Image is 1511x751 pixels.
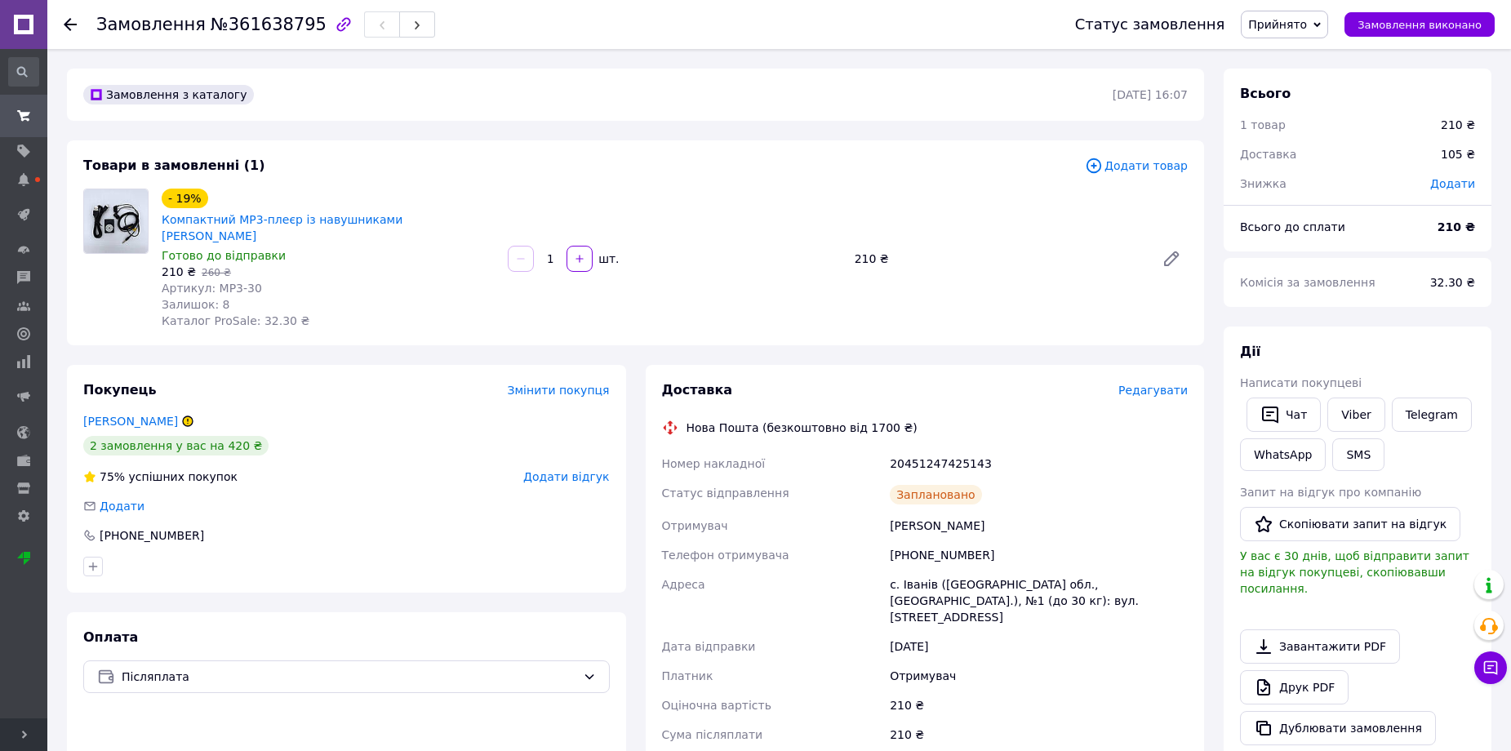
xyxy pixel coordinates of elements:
[662,669,713,682] span: Платник
[83,415,178,428] a: [PERSON_NAME]
[83,158,265,173] span: Товари в замовленні (1)
[887,720,1191,749] div: 210 ₴
[1240,711,1436,745] button: Дублювати замовлення
[887,691,1191,720] div: 210 ₴
[662,549,789,562] span: Телефон отримувача
[887,632,1191,661] div: [DATE]
[83,382,157,398] span: Покупець
[1430,177,1475,190] span: Додати
[162,314,309,327] span: Каталог ProSale: 32.30 ₴
[662,699,771,712] span: Оціночна вартість
[662,382,733,398] span: Доставка
[848,247,1149,270] div: 210 ₴
[1438,220,1475,233] b: 210 ₴
[202,267,231,278] span: 260 ₴
[1085,157,1188,175] span: Додати товар
[662,640,756,653] span: Дата відправки
[1240,438,1326,471] a: WhatsApp
[162,213,402,242] a: Компактний MP3-плеєр із навушниками [PERSON_NAME]
[1358,19,1482,31] span: Замовлення виконано
[1248,18,1307,31] span: Прийнято
[83,629,138,645] span: Оплата
[162,265,196,278] span: 210 ₴
[1240,344,1260,359] span: Дії
[1240,507,1460,541] button: Скопіювати запит на відгук
[1240,148,1296,161] span: Доставка
[887,661,1191,691] div: Отримувач
[1240,670,1349,704] a: Друк PDF
[682,420,922,436] div: Нова Пошта (безкоштовно від 1700 ₴)
[1240,549,1469,595] span: У вас є 30 днів, щоб відправити запит на відгук покупцеві, скопіювавши посилання.
[83,85,254,104] div: Замовлення з каталогу
[1431,136,1485,172] div: 105 ₴
[162,249,286,262] span: Готово до відправки
[1240,376,1362,389] span: Написати покупцеві
[1118,384,1188,397] span: Редагувати
[662,457,766,470] span: Номер накладної
[662,519,728,532] span: Отримувач
[1155,242,1188,275] a: Редагувати
[64,16,77,33] div: Повернутися назад
[662,578,705,591] span: Адреса
[98,527,206,544] div: [PHONE_NUMBER]
[211,15,327,34] span: №361638795
[1441,117,1475,133] div: 210 ₴
[890,485,982,504] div: Заплановано
[508,384,610,397] span: Змінити покупця
[1392,398,1472,432] a: Telegram
[1430,276,1475,289] span: 32.30 ₴
[1327,398,1384,432] a: Viber
[1240,86,1291,101] span: Всього
[887,570,1191,632] div: с. Іванів ([GEOGRAPHIC_DATA] обл., [GEOGRAPHIC_DATA].), №1 (до 30 кг): вул. [STREET_ADDRESS]
[523,470,609,483] span: Додати відгук
[83,436,269,455] div: 2 замовлення у вас на 420 ₴
[1113,88,1188,101] time: [DATE] 16:07
[1240,118,1286,131] span: 1 товар
[1247,398,1321,432] button: Чат
[1240,220,1345,233] span: Всього до сплати
[162,298,230,311] span: Залишок: 8
[1240,177,1287,190] span: Знижка
[83,469,238,485] div: успішних покупок
[162,282,262,295] span: Артикул: MP3-30
[1075,16,1225,33] div: Статус замовлення
[662,487,789,500] span: Статус відправлення
[1332,438,1384,471] button: SMS
[1240,629,1400,664] a: Завантажити PDF
[100,500,144,513] span: Додати
[887,511,1191,540] div: [PERSON_NAME]
[122,668,576,686] span: Післяплата
[887,540,1191,570] div: [PHONE_NUMBER]
[1344,12,1495,37] button: Замовлення виконано
[662,728,763,741] span: Сума післяплати
[100,470,125,483] span: 75%
[1474,651,1507,684] button: Чат з покупцем
[96,15,206,34] span: Замовлення
[84,189,148,253] img: Компактний MP3-плеєр із навушниками Чорний
[594,251,620,267] div: шт.
[887,449,1191,478] div: 20451247425143
[1240,486,1421,499] span: Запит на відгук про компанію
[1240,276,1375,289] span: Комісія за замовлення
[162,189,208,208] div: - 19%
